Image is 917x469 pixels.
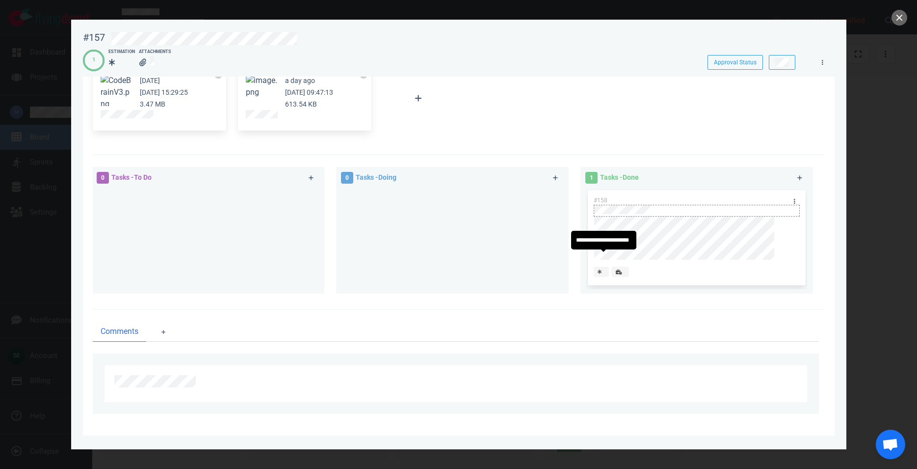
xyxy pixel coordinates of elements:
[600,173,639,181] span: Tasks - Done
[97,172,109,184] span: 0
[594,197,607,204] span: #158
[139,49,171,55] div: Attachments
[585,172,598,184] span: 1
[101,326,138,337] span: Comments
[285,77,315,84] small: a day ago
[101,75,132,110] button: Zoom image
[285,100,317,108] small: 613.54 KB
[341,172,353,184] span: 0
[876,430,905,459] div: Open chat
[707,55,763,70] button: Approval Status
[891,10,907,26] button: close
[140,100,165,108] small: 3.47 MB
[111,173,152,181] span: Tasks - To Do
[83,31,105,44] div: #157
[285,88,333,96] small: [DATE] 09:47:13
[246,75,277,98] button: Zoom image
[92,56,95,64] div: 1
[140,88,188,96] small: [DATE] 15:29:25
[108,49,135,55] div: Estimation
[356,173,396,181] span: Tasks - Doing
[140,77,160,84] small: [DATE]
